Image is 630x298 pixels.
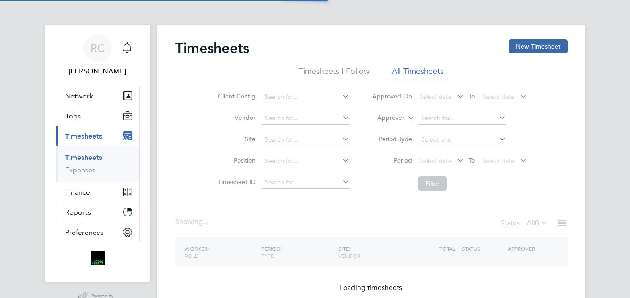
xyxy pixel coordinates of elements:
span: RC [91,42,105,54]
label: Site [215,135,255,143]
a: Expenses [65,166,95,174]
h2: Timesheets [175,39,249,57]
nav: Main navigation [45,25,150,282]
span: 0 [535,219,539,228]
span: Select date [482,157,515,165]
label: Position [215,156,255,164]
input: Search for... [262,112,350,125]
button: Finance [56,182,139,202]
label: Vendor [215,114,255,122]
label: Approver [364,114,404,122]
img: bromak-logo-retina.png [91,251,105,265]
div: Timesheets [56,146,139,182]
span: Robyn Clarke [56,66,140,77]
a: RC[PERSON_NAME] [56,34,140,77]
div: Status [501,217,550,230]
li: Timesheets I Follow [299,66,370,82]
label: Client Config [215,92,255,100]
span: Network [65,92,93,100]
span: To [466,90,478,102]
button: Network [56,86,139,106]
input: Search for... [262,176,350,189]
a: Go to home page [56,251,140,265]
label: All [527,219,548,228]
label: Period [372,156,412,164]
button: Reports [56,202,139,222]
button: New Timesheet [509,39,568,53]
label: Timesheet ID [215,178,255,186]
div: Showing [175,217,210,227]
label: Approved On [372,92,412,100]
input: Select one [418,134,506,146]
a: Timesheets [65,153,102,162]
button: Filter [418,176,447,191]
span: Select date [420,157,452,165]
span: Preferences [65,228,103,237]
input: Search for... [262,155,350,167]
span: Jobs [65,112,81,120]
input: Search for... [262,91,350,103]
span: Timesheets [65,132,102,140]
span: Select date [482,93,515,101]
span: Finance [65,188,90,196]
label: Period Type [372,135,412,143]
span: Reports [65,208,91,216]
button: Preferences [56,222,139,242]
button: Timesheets [56,126,139,146]
span: ... [203,217,208,226]
li: All Timesheets [392,66,444,82]
input: Search for... [418,112,506,125]
button: Jobs [56,106,139,126]
span: Select date [420,93,452,101]
span: To [466,155,478,166]
input: Search for... [262,134,350,146]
